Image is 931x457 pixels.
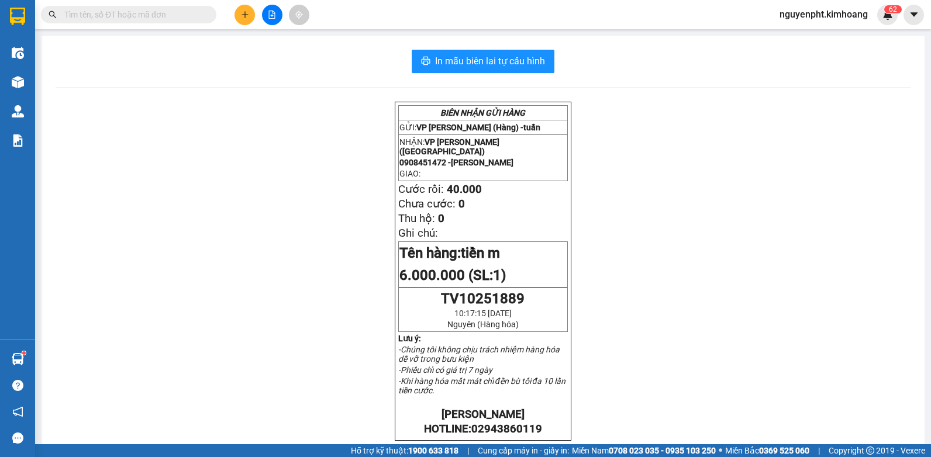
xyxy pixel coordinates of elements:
[451,158,513,167] span: [PERSON_NAME]
[295,11,303,19] span: aim
[49,11,57,19] span: search
[399,137,499,156] span: VP [PERSON_NAME] ([GEOGRAPHIC_DATA])
[719,448,722,453] span: ⚪️
[398,198,456,210] span: Chưa cước:
[64,8,202,21] input: Tìm tên, số ĐT hoặc mã đơn
[399,245,506,283] span: tiền m 6.000.000 (SL:
[351,444,458,457] span: Hỗ trợ kỹ thuật:
[572,444,716,457] span: Miền Nam
[398,365,492,375] em: -Phiếu chỉ có giá trị 7 ngày
[440,108,525,117] strong: BIÊN NHẬN GỬI HÀNG
[398,345,560,363] em: -Chúng tôi không chịu trách nhiệm hàng hóa dễ vỡ trong bưu kiện
[22,351,26,355] sup: 1
[435,54,545,68] span: In mẫu biên lai tự cấu hình
[398,227,438,240] span: Ghi chú:
[441,290,525,307] span: TV10251889
[478,444,569,457] span: Cung cấp máy in - giấy in:
[416,123,540,132] span: VP [PERSON_NAME] (Hàng) -
[12,432,23,444] span: message
[398,376,566,395] em: -Khi hàng hóa mất mát chỉ đền bù tối đa 10 lần tiền cước.
[866,446,874,455] span: copyright
[412,50,554,73] button: printerIn mẫu biên lai tự cấu hình
[235,5,255,25] button: plus
[12,47,24,59] img: warehouse-icon
[725,444,809,457] span: Miền Bắc
[438,212,444,225] span: 0
[424,423,542,435] strong: HOTLINE:
[12,105,24,117] img: warehouse-icon
[447,183,482,196] span: 40.000
[904,5,924,25] button: caret-down
[398,334,421,343] strong: Lưu ý:
[458,198,465,210] span: 0
[759,446,809,455] strong: 0369 525 060
[12,76,24,88] img: warehouse-icon
[408,446,458,455] strong: 1900 633 818
[884,5,902,13] sup: 62
[467,444,469,457] span: |
[889,5,893,13] span: 6
[241,11,249,19] span: plus
[12,380,23,391] span: question-circle
[493,267,506,283] span: 1)
[262,5,282,25] button: file-add
[398,212,435,225] span: Thu hộ:
[399,245,506,283] span: Tên hàng:
[770,7,877,22] span: nguyenpht.kimhoang
[442,408,525,421] strong: [PERSON_NAME]
[10,8,25,25] img: logo-vxr
[399,137,567,156] p: NHẬN:
[12,353,24,365] img: warehouse-icon
[12,406,23,417] span: notification
[609,446,716,455] strong: 0708 023 035 - 0935 103 250
[909,9,919,20] span: caret-down
[882,9,893,20] img: icon-new-feature
[454,309,512,318] span: 10:17:15 [DATE]
[399,123,567,132] p: GỬI:
[399,169,420,178] span: GIAO:
[399,158,513,167] span: 0908451472 -
[818,444,820,457] span: |
[523,123,540,132] span: tuấn
[12,134,24,147] img: solution-icon
[268,11,276,19] span: file-add
[421,56,430,67] span: printer
[471,423,542,435] span: 02943860119
[893,5,897,13] span: 2
[289,5,309,25] button: aim
[398,183,444,196] span: Cước rồi:
[447,320,519,329] span: Nguyên (Hàng hóa)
